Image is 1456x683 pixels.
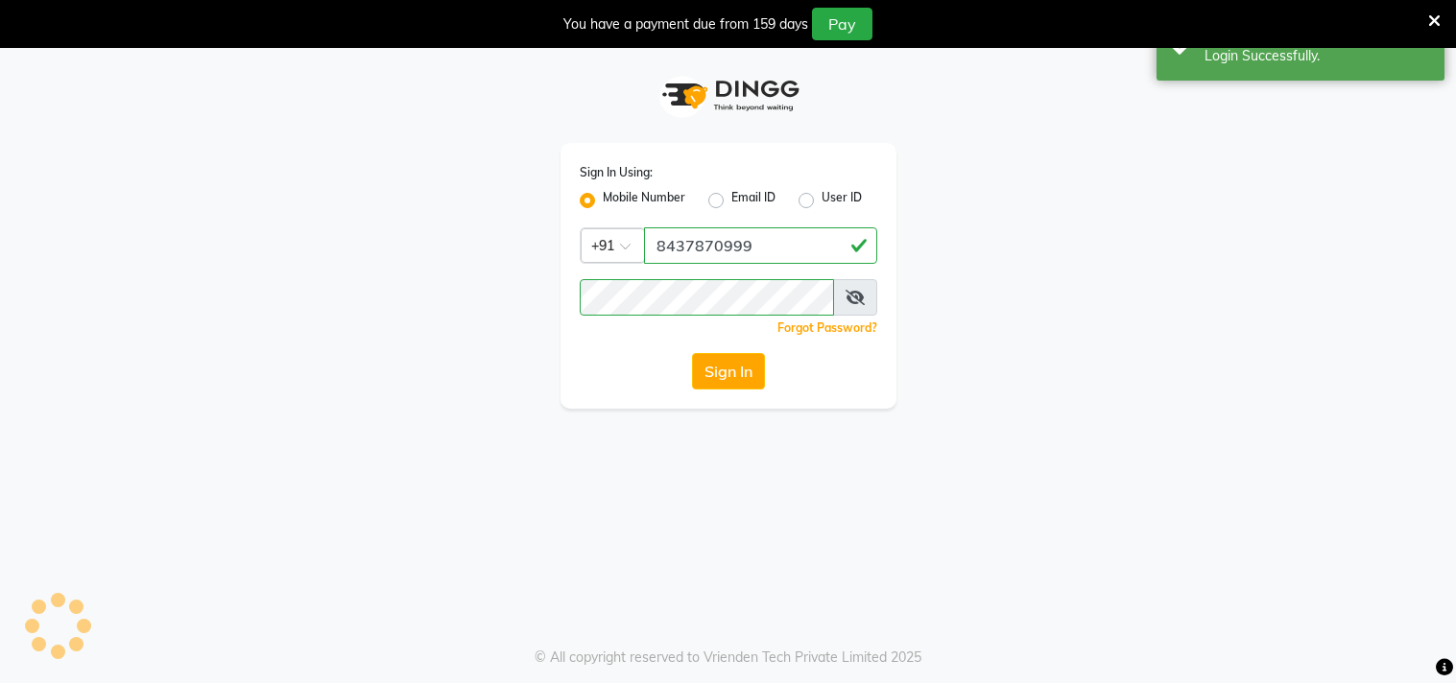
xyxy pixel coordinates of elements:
button: Sign In [692,353,765,389]
button: Pay [812,8,872,40]
label: Mobile Number [603,189,685,212]
label: Email ID [731,189,776,212]
label: Sign In Using: [580,164,653,181]
label: User ID [822,189,862,212]
img: logo1.svg [652,67,805,124]
div: Login Successfully. [1205,46,1430,66]
input: Username [580,279,834,316]
a: Forgot Password? [777,320,877,335]
div: You have a payment due from 159 days [563,14,808,35]
input: Username [644,227,877,264]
